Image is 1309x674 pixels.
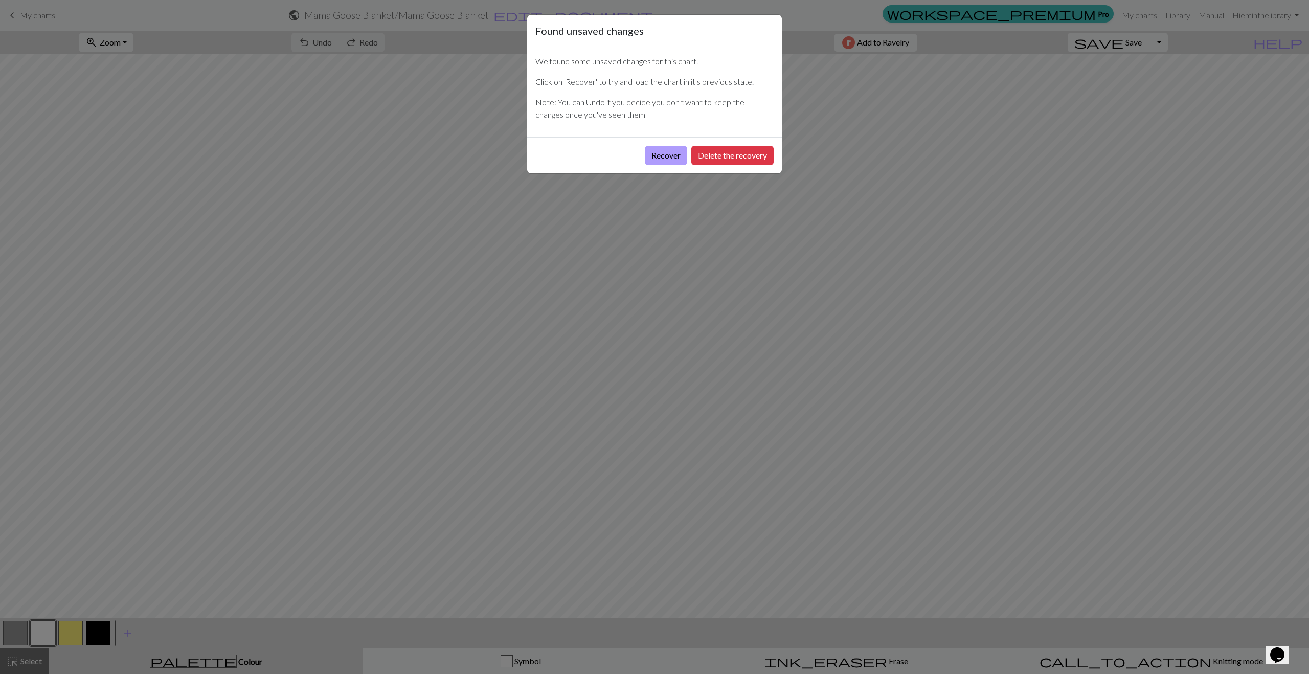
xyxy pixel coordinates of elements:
[535,23,644,38] h5: Found unsaved changes
[535,76,774,88] p: Click on 'Recover' to try and load the chart in it's previous state.
[535,55,774,68] p: We found some unsaved changes for this chart.
[645,146,687,165] button: Recover
[1266,633,1299,664] iframe: chat widget
[691,146,774,165] button: Delete the recovery
[535,96,774,121] p: Note: You can Undo if you decide you don't want to keep the changes once you've seen them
